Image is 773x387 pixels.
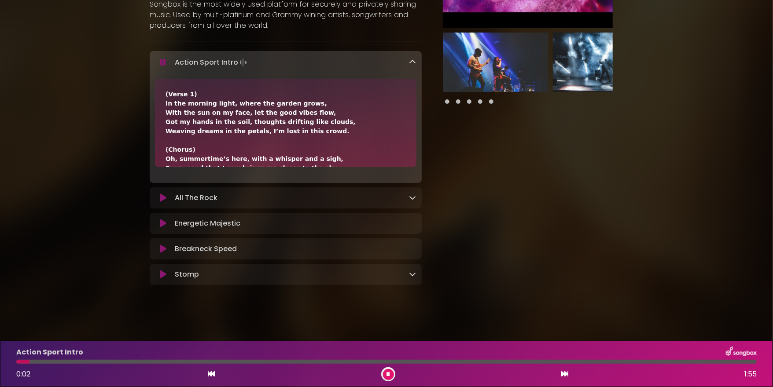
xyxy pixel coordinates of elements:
[175,56,250,69] p: Action Sport Intro
[175,193,217,203] p: All The Rock
[175,218,240,229] p: Energetic Majestic
[175,244,237,254] p: Breakneck Speed
[238,56,250,69] img: waveform4.gif
[553,33,659,92] img: 5SBxY6KGTbm7tdT8d3UB
[443,33,548,92] img: VGKDuGESIqn1OmxWBYqA
[175,269,199,280] p: Stomp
